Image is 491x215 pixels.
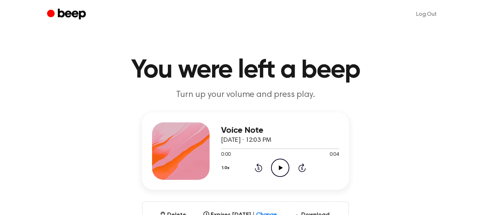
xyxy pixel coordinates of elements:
[330,151,339,159] span: 0:04
[47,8,88,22] a: Beep
[221,162,232,174] button: 1.0x
[221,126,339,135] h3: Voice Note
[221,151,230,159] span: 0:00
[61,57,430,83] h1: You were left a beep
[221,137,271,144] span: [DATE] · 12:03 PM
[107,89,384,101] p: Turn up your volume and press play.
[409,6,444,23] a: Log Out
